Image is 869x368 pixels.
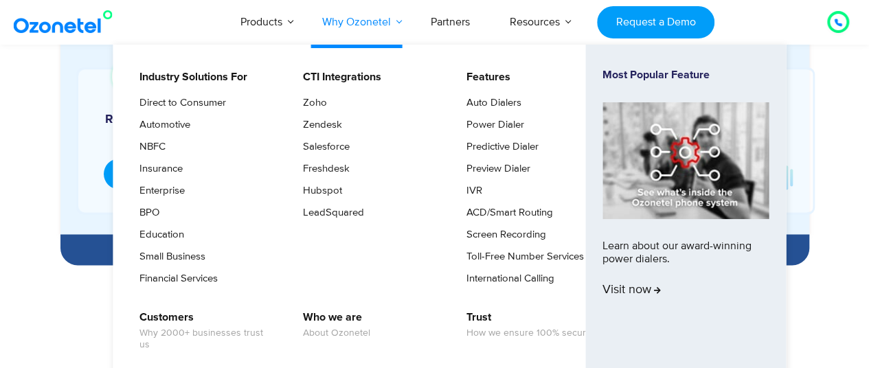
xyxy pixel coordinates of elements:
[131,227,186,243] a: Education
[458,69,512,86] a: Features
[458,139,541,155] a: Predictive Dialer
[303,327,370,339] span: About Ozonetel
[139,327,275,351] span: Why 2000+ businesses trust us
[85,127,188,137] div: Site Visits
[597,6,714,38] a: Request a Demo
[294,161,352,177] a: Freshdesk
[466,327,596,339] span: How we ensure 100% security
[294,139,352,155] a: Salesforce
[458,183,484,199] a: IVR
[458,95,523,111] a: Auto Dialers
[131,161,185,177] a: Insurance
[458,117,526,133] a: Power Dialer
[294,117,344,133] a: Zendesk
[131,249,207,265] a: Small Business
[458,205,555,221] a: ACD/Smart Routing
[131,117,192,133] a: Automotive
[131,205,161,221] a: BPO
[131,95,228,111] a: Direct to Consumer
[602,283,661,298] span: Visit now
[67,327,802,351] div: Unified CX Platform. Endless Possibilities.
[294,183,344,199] a: Hubspot
[131,271,220,287] a: Financial Services
[458,249,586,265] a: Toll-Free Number Services
[294,69,383,86] a: CTI Integrations
[294,95,329,111] a: Zoho
[458,271,556,287] a: International Calling
[602,69,769,364] a: Most Popular FeatureLearn about our award-winning power dialers.Visit now
[294,205,366,221] a: LeadSquared
[131,139,168,155] a: NBFC
[131,309,277,353] a: CustomersWhy 2000+ businesses trust us
[67,243,310,254] div: Hire Specialized AI Agents
[131,69,249,86] a: Industry Solutions For
[85,113,188,126] h5: Real Estate
[294,309,372,341] a: Who we areAbout Ozonetel
[131,183,187,199] a: Enterprise
[602,102,769,218] img: phone-system-min.jpg
[458,309,598,341] a: TrustHow we ensure 100% security
[458,227,548,243] a: Screen Recording
[458,161,532,177] a: Preview Dialer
